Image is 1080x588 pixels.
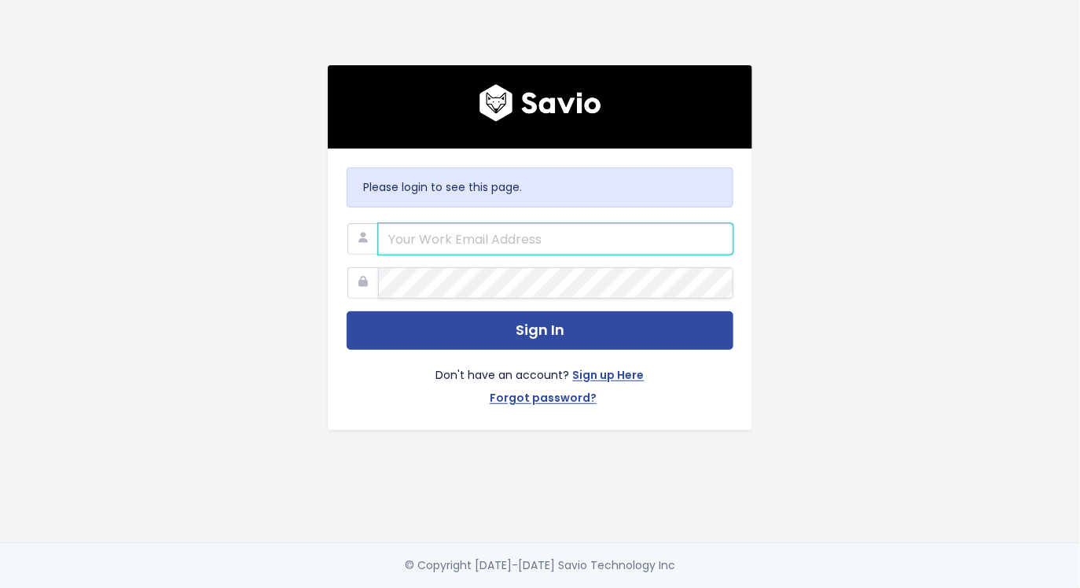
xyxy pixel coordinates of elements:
a: Forgot password? [490,388,597,411]
img: logo600x187.a314fd40982d.png [479,84,601,122]
p: Please login to see this page. [363,178,717,197]
input: Your Work Email Address [378,223,733,255]
button: Sign In [347,311,733,350]
a: Sign up Here [573,366,645,388]
div: Don't have an account? [347,350,733,411]
div: © Copyright [DATE]-[DATE] Savio Technology Inc [405,556,675,575]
